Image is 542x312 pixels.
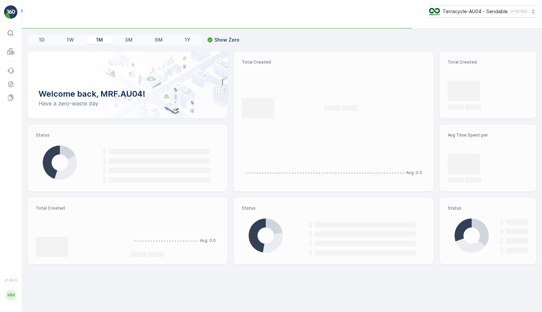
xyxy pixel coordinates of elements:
p: 1Y [185,37,190,43]
button: MM [4,284,18,307]
p: Status [36,133,219,138]
p: 1M [96,37,103,43]
p: ( +10:00 ) [511,9,527,14]
p: Total Created [242,59,425,65]
p: 1W [67,37,74,43]
div: MM [6,290,17,301]
button: Terracycle-AU04 - Sendable(+10:00) [429,5,537,18]
p: Status [448,206,528,211]
p: Total Created [448,59,528,65]
p: Avg Time Spent per [448,133,528,138]
p: 6M [155,37,163,43]
p: Status [242,206,425,211]
img: logo [4,5,18,19]
p: Terracycle-AU04 - Sendable [443,8,508,15]
p: Show Zero [214,37,239,43]
p: Have a zero-waste day [39,99,217,107]
p: 1D [39,37,45,43]
img: terracycle_logo.png [429,8,440,15]
p: Welcome back, MRF.AU04! [39,89,217,99]
p: Total Created [36,206,125,211]
p: 3M [125,37,133,43]
span: v 1.49.0 [4,278,18,282]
